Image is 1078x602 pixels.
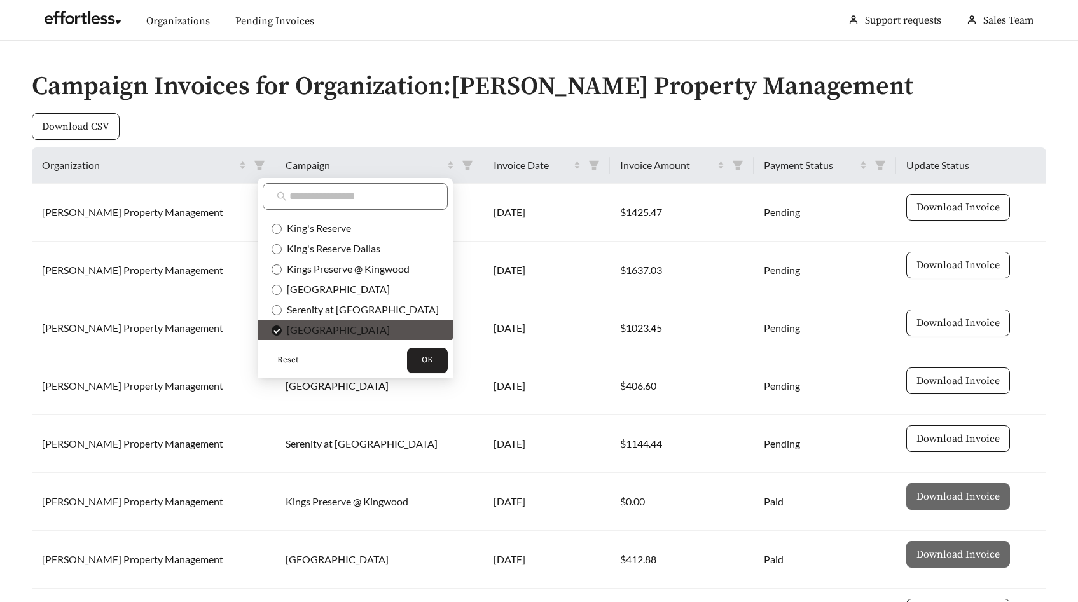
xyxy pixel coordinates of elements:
td: [PERSON_NAME] Property Management [32,242,275,299]
td: Serenity at [GEOGRAPHIC_DATA] [275,415,483,473]
td: $412.88 [610,531,754,589]
td: $1425.47 [610,184,754,242]
h2: Campaign Invoices for Organization: [PERSON_NAME] Property Management [32,72,1046,100]
button: OK [407,348,448,373]
span: filter [869,155,891,175]
span: Download Invoice [916,373,1000,388]
td: [DATE] [483,415,609,473]
span: [GEOGRAPHIC_DATA] [282,324,390,336]
span: Serenity at [GEOGRAPHIC_DATA] [282,303,439,315]
span: Download Invoice [916,431,1000,446]
span: Invoice Date [494,158,570,173]
td: [PERSON_NAME] Property Management [32,184,275,242]
td: Pending [754,184,897,242]
button: Download CSV [32,113,120,140]
td: Pending [754,415,897,473]
button: Download Invoice [906,541,1010,568]
span: King's Reserve [282,222,351,234]
span: Kings Preserve @ Kingwood [282,263,410,275]
span: Organization [42,158,237,173]
td: [PERSON_NAME] Property Management [32,357,275,415]
td: [DATE] [483,531,609,589]
span: King's Reserve Dallas [282,242,380,254]
td: $0.00 [610,473,754,531]
td: Pending [754,242,897,299]
button: Download Invoice [906,194,1010,221]
td: $1023.45 [610,299,754,357]
button: Download Invoice [906,310,1010,336]
span: filter [249,155,270,175]
span: Download Invoice [916,200,1000,215]
a: Pending Invoices [235,15,314,27]
span: Payment Status [764,158,858,173]
td: [PERSON_NAME] Property Management [32,531,275,589]
span: filter [874,160,886,171]
td: Kings Preserve @ Kingwood [275,473,483,531]
td: [GEOGRAPHIC_DATA] [275,531,483,589]
span: Campaign [286,158,445,173]
td: $1637.03 [610,242,754,299]
span: [GEOGRAPHIC_DATA] [282,283,390,295]
td: Paid [754,473,897,531]
span: Download Invoice [916,315,1000,331]
td: Paid [754,531,897,589]
a: Support requests [865,14,941,27]
span: Sales Team [983,14,1033,27]
td: [DATE] [483,357,609,415]
td: Pending [754,299,897,357]
span: filter [462,160,473,171]
span: filter [588,160,600,171]
span: filter [457,155,478,175]
td: $406.60 [610,357,754,415]
span: Reset [277,354,298,367]
th: Update Status [896,147,1046,184]
td: [PERSON_NAME] Property Management [32,299,275,357]
span: OK [422,354,433,367]
td: [DATE] [483,242,609,299]
button: Download Invoice [906,483,1010,510]
td: $1144.44 [610,415,754,473]
button: Download Invoice [906,425,1010,452]
span: filter [732,160,743,171]
td: [PERSON_NAME] Property Management [32,473,275,531]
a: Organizations [146,15,210,27]
span: filter [254,160,265,171]
span: Download Invoice [916,257,1000,273]
td: Pending [754,357,897,415]
span: Invoice Amount [620,158,715,173]
td: [PERSON_NAME] Property Management [32,415,275,473]
button: Download Invoice [906,252,1010,278]
span: Download CSV [42,119,109,134]
span: search [277,191,287,202]
td: [DATE] [483,473,609,531]
td: [DATE] [483,184,609,242]
td: [DATE] [483,299,609,357]
span: filter [727,155,749,175]
button: Download Invoice [906,367,1010,394]
span: filter [583,155,605,175]
td: [GEOGRAPHIC_DATA] [275,357,483,415]
button: Reset [263,348,313,373]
